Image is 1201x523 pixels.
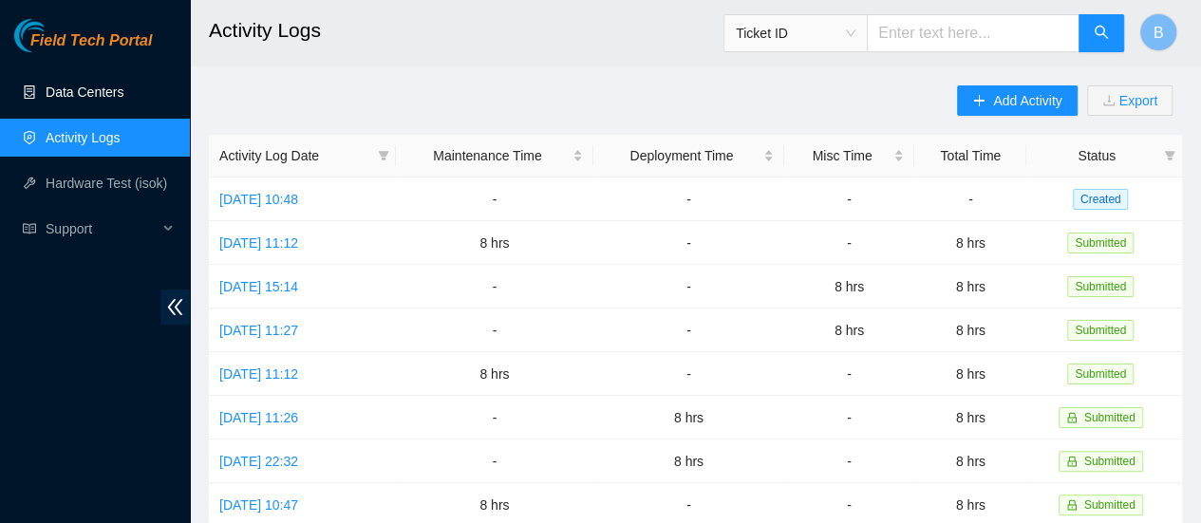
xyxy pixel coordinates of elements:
span: double-left [160,290,190,325]
a: Data Centers [46,84,123,100]
td: - [784,352,915,396]
td: - [784,439,915,483]
span: Submitted [1067,364,1134,384]
td: 8 hrs [914,352,1026,396]
span: filter [1164,150,1175,161]
span: Submitted [1067,233,1134,253]
a: [DATE] 15:14 [219,279,298,294]
a: [DATE] 10:48 [219,192,298,207]
span: read [23,222,36,235]
td: - [784,177,915,221]
td: - [784,221,915,265]
span: Ticket ID [736,19,855,47]
a: [DATE] 11:12 [219,366,298,382]
span: Submitted [1067,320,1134,341]
a: [DATE] 11:27 [219,323,298,338]
td: 8 hrs [396,352,593,396]
span: lock [1066,412,1078,423]
button: search [1079,14,1124,52]
td: - [593,221,784,265]
a: [DATE] 11:12 [219,235,298,251]
span: Support [46,210,158,248]
span: Status [1037,145,1156,166]
input: Enter text here... [867,14,1079,52]
button: plusAdd Activity [957,85,1077,116]
span: Submitted [1067,276,1134,297]
td: - [593,177,784,221]
a: Hardware Test (isok) [46,176,167,191]
td: - [396,177,593,221]
span: Created [1073,189,1129,210]
td: 8 hrs [593,396,784,439]
img: Akamai Technologies [14,19,96,52]
td: 8 hrs [593,439,784,483]
td: 8 hrs [914,396,1026,439]
td: 8 hrs [914,221,1026,265]
td: - [396,439,593,483]
span: filter [374,141,393,170]
button: downloadExport [1087,85,1173,116]
th: Total Time [914,135,1026,177]
a: [DATE] 11:26 [219,410,298,425]
span: Submitted [1084,498,1135,512]
span: Add Activity [993,90,1061,111]
td: - [396,396,593,439]
td: - [784,396,915,439]
td: - [914,177,1026,221]
span: filter [378,150,389,161]
span: Submitted [1084,411,1135,424]
a: [DATE] 22:32 [219,454,298,469]
span: lock [1066,456,1078,467]
a: Akamai TechnologiesField Tech Portal [14,34,152,59]
td: 8 hrs [784,265,915,308]
td: 8 hrs [396,221,593,265]
span: Field Tech Portal [30,32,152,50]
span: search [1094,25,1109,43]
td: 8 hrs [784,308,915,352]
span: filter [1160,141,1179,170]
button: B [1139,13,1177,51]
a: [DATE] 10:47 [219,497,298,513]
td: - [396,308,593,352]
td: - [593,265,784,308]
td: 8 hrs [914,308,1026,352]
span: Activity Log Date [219,145,370,166]
td: 8 hrs [914,439,1026,483]
td: - [593,352,784,396]
span: plus [972,94,985,109]
td: 8 hrs [914,265,1026,308]
td: - [396,265,593,308]
td: - [593,308,784,352]
a: Activity Logs [46,130,121,145]
span: B [1154,21,1164,45]
span: Submitted [1084,455,1135,468]
span: lock [1066,499,1078,511]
